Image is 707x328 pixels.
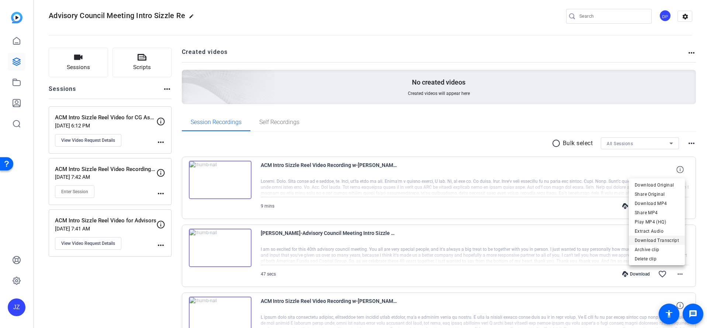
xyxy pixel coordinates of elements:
[635,199,679,208] span: Download MP4
[635,236,679,245] span: Download Transcript
[635,208,679,217] span: Share MP4
[635,190,679,199] span: Share Original
[635,218,679,226] span: Play MP4 (HQ)
[635,254,679,263] span: Delete clip
[635,245,679,254] span: Archive clip
[635,181,679,189] span: Download Original
[635,227,679,236] span: Extract Audio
